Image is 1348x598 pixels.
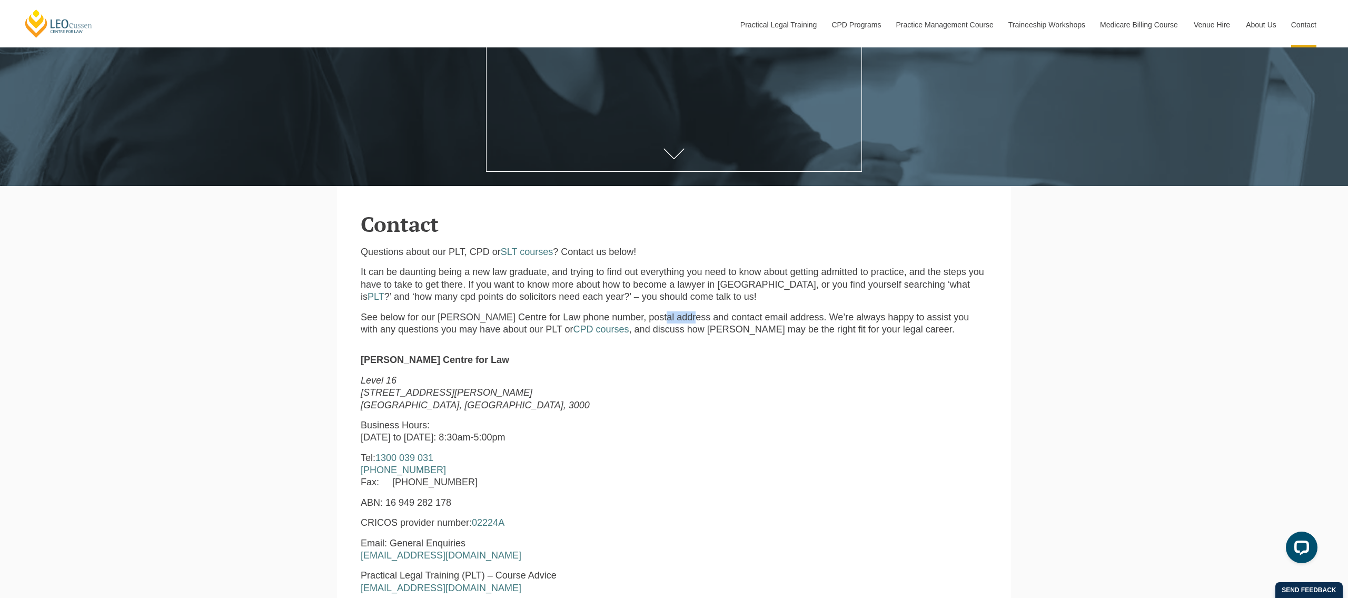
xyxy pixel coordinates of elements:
[361,375,397,386] em: Level 16
[368,291,384,302] a: PLT
[361,387,532,398] em: [STREET_ADDRESS][PERSON_NAME]
[361,266,987,303] p: It can be daunting being a new law graduate, and trying to find out everything you need to know a...
[1186,2,1238,47] a: Venue Hire
[361,355,509,365] strong: [PERSON_NAME] Centre for Law
[472,517,504,528] a: 02224A
[361,212,987,236] h2: Contact
[361,246,987,258] p: Questions about our PLT, CPD or ? Contact us below!
[1283,2,1324,47] a: Contact
[361,465,446,475] a: [PHONE_NUMBER]
[361,497,720,509] p: ABN: 16 949 282 178
[824,2,888,47] a: CPD Programs
[1092,2,1186,47] a: Medicare Billing Course
[361,419,720,444] p: Business Hours: [DATE] to [DATE]: 8:30am-5:00pm
[361,452,720,489] p: Tel: Fax: [PHONE_NUMBER]
[573,324,629,335] a: CPD courses
[361,517,720,529] p: CRICOS provider number:
[501,247,553,257] a: SLT courses
[361,537,720,562] p: Email: General Enquiries
[361,570,720,594] p: Practical Legal Training (PLT) – Course Advice
[1000,2,1092,47] a: Traineeship Workshops
[888,2,1000,47] a: Practice Management Course
[375,453,433,463] a: 1300 039 031
[24,8,94,38] a: [PERSON_NAME] Centre for Law
[1238,2,1283,47] a: About Us
[361,311,987,336] p: See below for our [PERSON_NAME] Centre for Law phone number, postal address and contact email add...
[1277,527,1322,572] iframe: LiveChat chat widget
[361,400,590,410] em: [GEOGRAPHIC_DATA], [GEOGRAPHIC_DATA], 3000
[361,583,521,593] a: [EMAIL_ADDRESS][DOMAIN_NAME]
[732,2,824,47] a: Practical Legal Training
[361,550,521,561] a: [EMAIL_ADDRESS][DOMAIN_NAME]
